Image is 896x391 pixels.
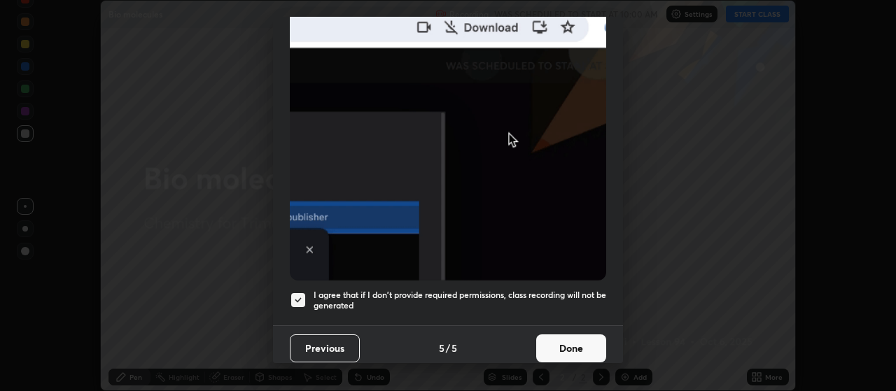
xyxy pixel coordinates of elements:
[536,334,606,362] button: Done
[451,341,457,355] h4: 5
[290,334,360,362] button: Previous
[314,290,606,311] h5: I agree that if I don't provide required permissions, class recording will not be generated
[439,341,444,355] h4: 5
[446,341,450,355] h4: /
